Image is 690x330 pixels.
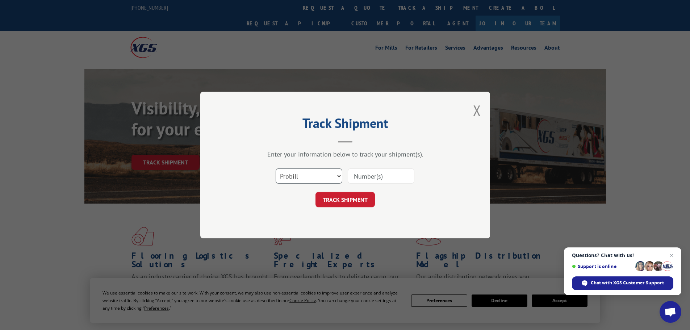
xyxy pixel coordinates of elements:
[667,251,676,260] span: Close chat
[237,118,454,132] h2: Track Shipment
[591,280,664,286] span: Chat with XGS Customer Support
[572,264,633,269] span: Support is online
[572,252,673,258] span: Questions? Chat with us!
[237,150,454,158] div: Enter your information below to track your shipment(s).
[348,168,414,184] input: Number(s)
[315,192,375,207] button: TRACK SHIPMENT
[473,101,481,120] button: Close modal
[572,276,673,290] div: Chat with XGS Customer Support
[660,301,681,323] div: Open chat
